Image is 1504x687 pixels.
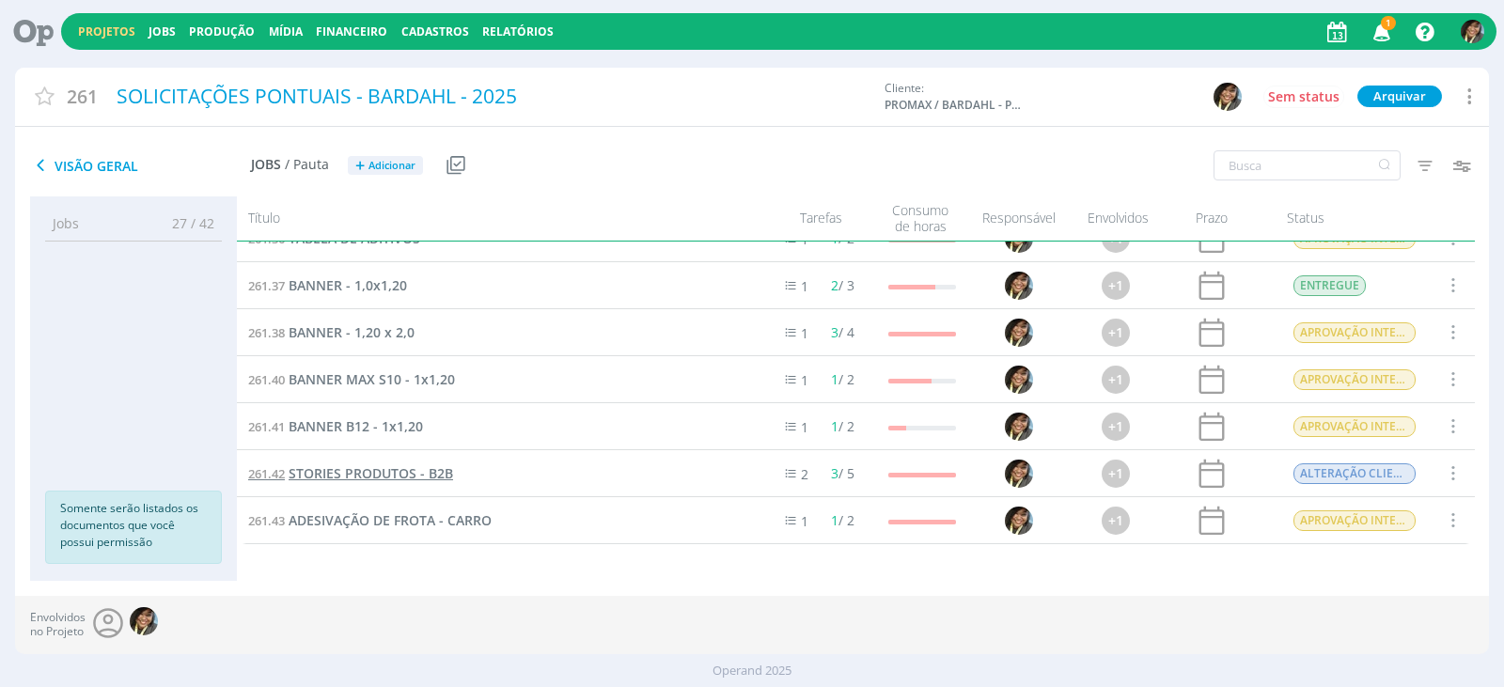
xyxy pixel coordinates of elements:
[248,510,492,531] a: 261.43ADESIVAÇÃO DE FROTA - CARRO
[801,230,808,248] span: 1
[1259,202,1428,235] div: Status
[477,24,559,39] button: Relatórios
[269,23,303,39] a: Mídia
[1460,15,1485,48] button: S
[248,371,285,388] span: 261.40
[248,230,285,247] span: 261.36
[1268,87,1339,105] span: Sem status
[885,97,1026,114] span: PROMAX / BARDAHL - PROMAX PRODUTOS MÁXIMOS S/A INDÚSTRIA E COMÉRCIO
[1102,319,1130,347] div: +1
[1165,202,1259,235] div: Prazo
[130,607,158,635] img: S
[831,417,854,435] span: / 2
[831,464,854,482] span: / 5
[831,276,838,294] span: 2
[248,416,423,437] a: 261.41BANNER B12 - 1x1,20
[251,157,281,173] span: Jobs
[1293,275,1366,296] span: ENTREGUE
[1293,416,1416,437] span: APROVAÇÃO INTERNA
[1005,413,1033,441] img: S
[885,80,1234,114] div: Cliente:
[248,322,415,343] a: 261.38BANNER - 1,20 x 2,0
[1461,20,1484,43] img: S
[801,371,808,389] span: 1
[1293,463,1416,484] span: ALTERAÇÃO CLIENTE
[1357,86,1442,107] button: Arquivar
[801,324,808,342] span: 1
[831,511,838,529] span: 1
[78,23,135,39] a: Projetos
[248,277,285,294] span: 261.37
[53,213,79,233] span: Jobs
[831,417,838,435] span: 1
[801,418,808,436] span: 1
[289,229,420,247] span: TABELA DE ADITIVOS
[1005,460,1033,488] img: S
[801,512,808,530] span: 1
[237,202,751,235] div: Título
[316,23,387,39] a: Financeiro
[289,417,423,435] span: BANNER B12 - 1x1,20
[1005,366,1033,394] img: S
[831,323,854,341] span: / 4
[1102,460,1130,488] div: +1
[289,464,453,482] span: STORIES PRODUTOS - B2B
[248,512,285,529] span: 261.43
[30,154,251,177] span: Visão Geral
[967,202,1071,235] div: Responsável
[368,160,415,172] span: Adicionar
[801,465,808,483] span: 2
[248,465,285,482] span: 261.42
[1005,272,1033,300] img: S
[1213,82,1243,112] button: S
[30,611,86,638] span: Envolvidos no Projeto
[189,23,255,39] a: Produção
[1381,16,1396,30] span: 1
[751,202,873,235] div: Tarefas
[67,83,98,110] span: 261
[1293,510,1416,531] span: APROVAÇÃO INTERNA
[149,23,176,39] a: Jobs
[482,23,554,39] a: Relatórios
[831,323,838,341] span: 3
[831,370,838,388] span: 1
[1293,369,1416,390] span: APROVAÇÃO INTERNA
[289,511,492,529] span: ADESIVAÇÃO DE FROTA - CARRO
[143,24,181,39] button: Jobs
[72,24,141,39] button: Projetos
[1263,86,1344,108] button: Sem status
[831,464,838,482] span: 3
[183,24,260,39] button: Produção
[873,202,967,235] div: Consumo de horas
[1071,202,1165,235] div: Envolvidos
[355,156,365,176] span: +
[248,418,285,435] span: 261.41
[1214,150,1401,180] input: Busca
[289,370,455,388] span: BANNER MAX S10 - 1x1,20
[1293,322,1416,343] span: APROVAÇÃO INTERNA
[1361,15,1400,49] button: 1
[248,463,453,484] a: 261.42STORIES PRODUTOS - B2B
[285,157,329,173] span: / Pauta
[248,324,285,341] span: 261.38
[1102,272,1130,300] div: +1
[248,369,455,390] a: 261.40BANNER MAX S10 - 1x1,20
[1005,507,1033,535] img: S
[310,24,393,39] button: Financeiro
[801,277,808,295] span: 1
[289,276,407,294] span: BANNER - 1,0x1,20
[831,370,854,388] span: / 2
[831,511,854,529] span: / 2
[158,213,214,233] span: 27 / 42
[248,275,407,296] a: 261.37BANNER - 1,0x1,20
[396,24,475,39] button: Cadastros
[1102,366,1130,394] div: +1
[1214,83,1242,111] img: S
[1005,319,1033,347] img: S
[60,500,207,551] p: Somente serão listados os documentos que você possui permissão
[401,23,469,39] span: Cadastros
[263,24,308,39] button: Mídia
[348,156,423,176] button: +Adicionar
[289,323,415,341] span: BANNER - 1,20 x 2,0
[109,75,874,118] div: SOLICITAÇÕES PONTUAIS - BARDAHL - 2025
